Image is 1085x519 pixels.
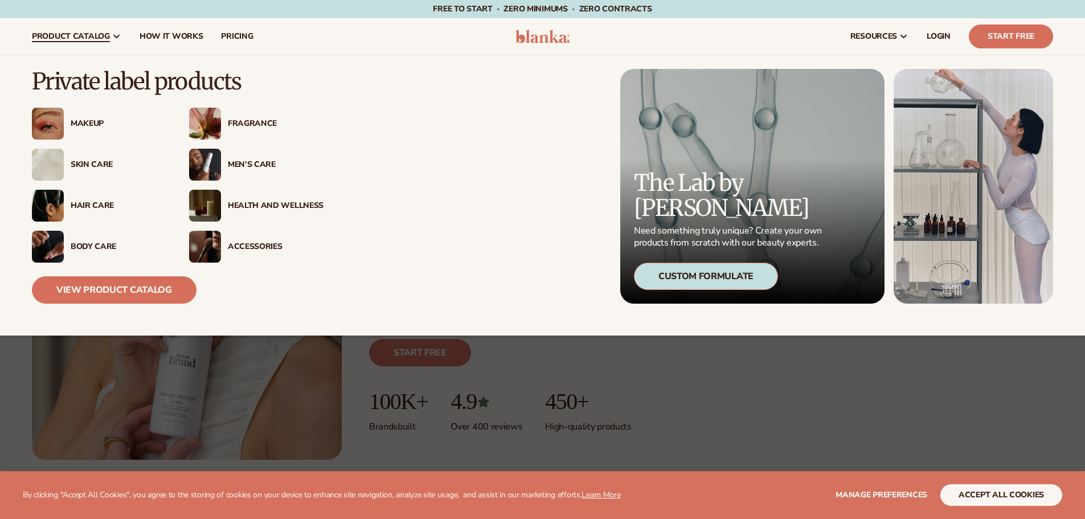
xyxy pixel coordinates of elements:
img: Male holding moisturizer bottle. [189,149,221,181]
span: Manage preferences [836,489,927,500]
button: accept all cookies [940,484,1062,506]
a: Cream moisturizer swatch. Skin Care [32,149,166,181]
a: How It Works [130,18,212,55]
div: Fragrance [228,119,324,129]
span: pricing [221,32,253,41]
a: product catalog [23,18,130,55]
a: Microscopic product formula. The Lab by [PERSON_NAME] Need something truly unique? Create your ow... [620,69,885,304]
img: Female hair pulled back with clips. [32,190,64,222]
a: Male holding moisturizer bottle. Men’s Care [189,149,324,181]
img: Male hand applying moisturizer. [32,231,64,263]
span: LOGIN [927,32,951,41]
a: Male hand applying moisturizer. Body Care [32,231,166,263]
p: Private label products [32,69,324,94]
span: resources [850,32,897,41]
div: Makeup [71,119,166,129]
span: product catalog [32,32,110,41]
div: Men’s Care [228,160,324,170]
a: View Product Catalog [32,276,196,304]
img: Cream moisturizer swatch. [32,149,64,181]
div: Health And Wellness [228,201,324,211]
a: pricing [212,18,262,55]
p: The Lab by [PERSON_NAME] [634,170,825,220]
a: Start Free [969,24,1053,48]
img: Female with makeup brush. [189,231,221,263]
div: Accessories [228,242,324,252]
div: Hair Care [71,201,166,211]
img: Candles and incense on table. [189,190,221,222]
a: LOGIN [918,18,960,55]
div: Skin Care [71,160,166,170]
img: Female with glitter eye makeup. [32,108,64,140]
img: logo [515,30,570,43]
a: resources [841,18,918,55]
img: Pink blooming flower. [189,108,221,140]
a: Female with makeup brush. Accessories [189,231,324,263]
p: By clicking "Accept All Cookies", you agree to the storing of cookies on your device to enhance s... [23,491,621,500]
a: Female hair pulled back with clips. Hair Care [32,190,166,222]
p: Need something truly unique? Create your own products from scratch with our beauty experts. [634,225,825,249]
a: Candles and incense on table. Health And Wellness [189,190,324,222]
a: Female with glitter eye makeup. Makeup [32,108,166,140]
a: Learn More [582,489,620,500]
button: Manage preferences [836,484,927,506]
img: Female in lab with equipment. [894,69,1053,304]
span: Free to start · ZERO minimums · ZERO contracts [433,3,652,14]
div: Custom Formulate [634,263,778,290]
a: Pink blooming flower. Fragrance [189,108,324,140]
span: How It Works [140,32,203,41]
div: Body Care [71,242,166,252]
